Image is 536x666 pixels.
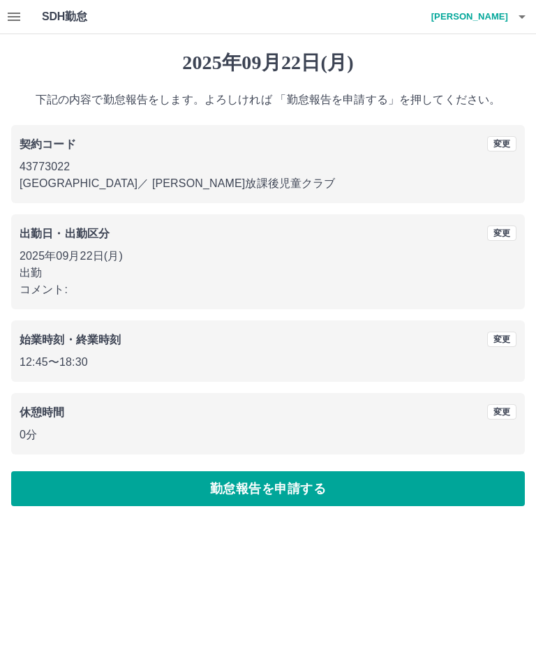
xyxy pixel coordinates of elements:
b: 休憩時間 [20,406,65,418]
p: 出勤 [20,265,516,281]
button: 変更 [487,404,516,420]
p: 43773022 [20,158,516,175]
p: 2025年09月22日(月) [20,248,516,265]
button: 勤怠報告を申請する [11,471,525,506]
p: 下記の内容で勤怠報告をします。よろしければ 「勤怠報告を申請する」を押してください。 [11,91,525,108]
h1: 2025年09月22日(月) [11,51,525,75]
p: [GEOGRAPHIC_DATA] ／ [PERSON_NAME]放課後児童クラブ [20,175,516,192]
p: 0分 [20,427,516,443]
button: 変更 [487,332,516,347]
b: 出勤日・出勤区分 [20,228,110,239]
b: 契約コード [20,138,76,150]
button: 変更 [487,136,516,151]
p: コメント: [20,281,516,298]
p: 12:45 〜 18:30 [20,354,516,371]
b: 始業時刻・終業時刻 [20,334,121,346]
button: 変更 [487,225,516,241]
